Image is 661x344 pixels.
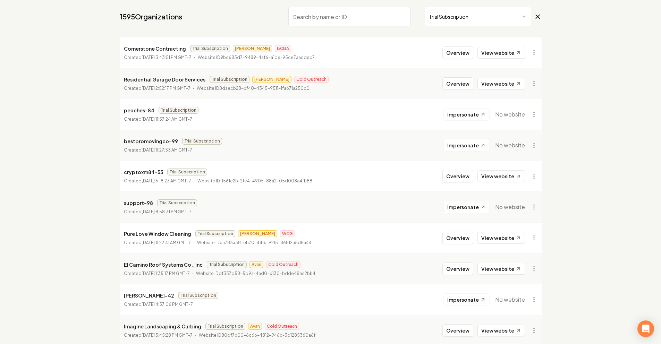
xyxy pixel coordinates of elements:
a: 1595Organizations [120,12,182,21]
p: Created [124,54,192,61]
span: Impersonate [447,204,479,210]
p: [PERSON_NAME]-42 [124,291,174,300]
p: Residential Garage Door Services [124,75,205,84]
span: Trial Subscription [178,292,218,299]
a: View website [477,325,525,336]
span: Trial Subscription [207,261,247,268]
p: Website ID df337d58-5d9a-4ad0-b130-bdde48ac2bb4 [196,270,315,277]
button: Overview [442,324,473,337]
span: Trial Subscription [190,45,230,52]
time: [DATE] 1:35:17 PM GMT-7 [142,271,190,276]
span: Impersonate [447,111,479,118]
p: Website ID 8daecb28-bf40-4345-9511-1fa671a250c0 [197,85,310,92]
span: BCBA [275,45,291,52]
time: [DATE] 2:52:17 PM GMT-7 [142,86,190,91]
p: Created [124,239,191,246]
button: Overview [442,77,473,90]
p: Created [124,332,193,339]
span: Impersonate [447,296,479,303]
span: Cold Outreach [294,76,329,83]
span: No website [495,203,525,211]
span: Trial Subscription [157,199,197,206]
div: Open Intercom Messenger [637,320,654,337]
time: [DATE] 4:37:06 PM GMT-7 [142,302,193,307]
button: Impersonate [443,108,490,121]
p: Created [124,208,192,215]
p: Created [124,178,191,184]
p: Created [124,270,190,277]
p: Website ID 80df7b00-6c66-4812-946b-3d1285360a6f [199,332,315,339]
span: No website [495,295,525,304]
span: Trial Subscription [195,230,235,237]
span: [PERSON_NAME] [252,76,291,83]
time: [DATE] 8:58:31 PM GMT-7 [142,209,192,214]
time: [DATE] 11:27:33 AM GMT-7 [142,147,192,153]
p: Created [124,147,192,154]
p: Imagine Landscaping & Curbing [124,322,201,330]
span: Cold Outreach [265,323,299,330]
time: [DATE] 5:45:28 PM GMT-7 [142,333,193,338]
span: [PERSON_NAME] [238,230,277,237]
a: View website [477,170,525,182]
span: No website [495,141,525,149]
p: Website ID ca783a38-eb70-441b-9215-86812a5d8a44 [197,239,312,246]
span: WCG [280,230,295,237]
button: Overview [442,232,473,244]
p: Website ID 9bc683d7-9489-4af6-a1de-95ce7aacdec7 [198,54,315,61]
a: View website [477,263,525,275]
time: [DATE] 11:22:41 AM GMT-7 [142,240,191,245]
span: No website [495,110,525,119]
p: peaches-84 [124,106,154,114]
p: Pure Love Window Cleaning [124,230,191,238]
button: Impersonate [443,201,490,213]
span: [PERSON_NAME] [233,45,272,52]
time: [DATE] 6:18:23 AM GMT-7 [142,178,191,183]
span: Impersonate [447,142,479,149]
a: View website [477,78,525,89]
p: cryptoxm84-53 [124,168,163,176]
span: Trial Subscription [205,323,245,330]
span: Avan [249,261,263,268]
button: Impersonate [443,139,490,152]
span: Trial Subscription [210,76,249,83]
p: Created [124,85,190,92]
time: [DATE] 3:43:51 PM GMT-7 [142,55,192,60]
button: Overview [442,46,473,59]
a: View website [477,232,525,244]
time: [DATE] 11:57:24 AM GMT-7 [142,117,192,122]
button: Impersonate [443,293,490,306]
span: Avan [248,323,262,330]
p: bestpromovingco-99 [124,137,178,145]
button: Overview [442,263,473,275]
a: View website [477,47,525,59]
p: support-98 [124,199,153,207]
span: Cold Outreach [266,261,300,268]
button: Overview [442,170,473,182]
p: Cornerstone Contracting [124,44,186,53]
p: Created [124,301,193,308]
span: Trial Subscription [159,107,198,114]
input: Search by name or ID [288,7,410,26]
p: El Camino Roof Systems Co., Inc [124,260,203,269]
p: Created [124,116,192,123]
span: Trial Subscription [167,169,207,175]
p: Website ID f1561c2b-2fe4-4905-88a2-05d008a4fb88 [197,178,312,184]
span: Trial Subscription [182,138,222,145]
